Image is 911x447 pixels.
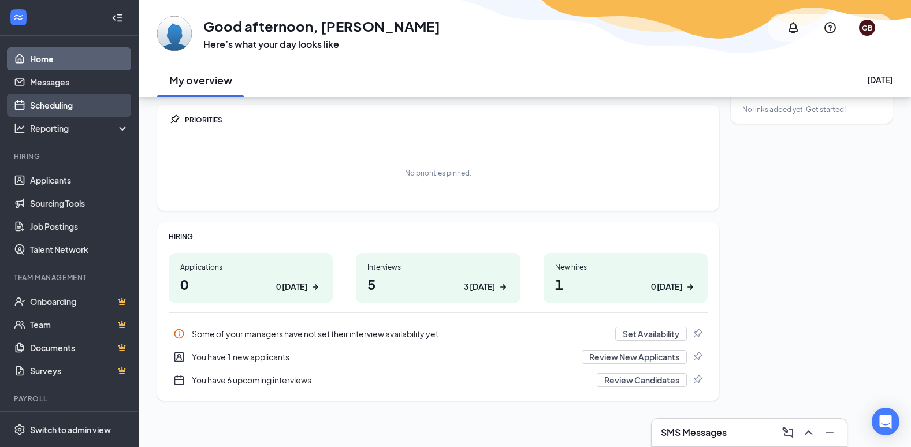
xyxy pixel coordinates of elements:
h1: 5 [367,274,508,294]
div: Payroll [14,394,127,404]
div: You have 1 new applicants [169,345,708,368]
svg: WorkstreamLogo [13,12,24,23]
button: Review New Applicants [582,350,687,364]
a: InfoSome of your managers have not set their interview availability yetSet AvailabilityPin [169,322,708,345]
div: You have 1 new applicants [192,351,575,363]
h3: SMS Messages [661,426,727,439]
div: Applications [180,262,321,272]
div: No links added yet. Get started! [742,105,881,114]
a: New hires10 [DATE]ArrowRight [544,253,708,303]
button: Minimize [819,423,838,442]
a: Interviews53 [DATE]ArrowRight [356,253,520,303]
button: Review Candidates [597,373,687,387]
img: Gina Bennett [157,16,192,51]
div: No priorities pinned. [405,168,471,178]
div: Switch to admin view [30,424,111,435]
div: [DATE] [867,74,893,85]
div: Some of your managers have not set their interview availability yet [169,322,708,345]
div: GB [862,23,872,33]
a: SurveysCrown [30,359,129,382]
div: Interviews [367,262,508,272]
svg: Pin [691,374,703,386]
a: DocumentsCrown [30,336,129,359]
div: Reporting [30,122,129,134]
svg: Minimize [823,426,836,439]
svg: Notifications [786,21,800,35]
div: 0 [DATE] [651,281,682,293]
svg: Info [173,328,185,340]
a: CalendarNewYou have 6 upcoming interviewsReview CandidatesPin [169,368,708,392]
a: Scheduling [30,94,129,117]
div: 0 [DATE] [276,281,307,293]
svg: Pin [169,114,180,125]
svg: Settings [14,424,25,435]
svg: Analysis [14,122,25,134]
svg: Pin [691,328,703,340]
svg: CalendarNew [173,374,185,386]
svg: Pin [691,351,703,363]
h2: My overview [169,73,232,87]
a: TeamCrown [30,313,129,336]
svg: ArrowRight [310,281,321,293]
svg: ComposeMessage [781,426,795,439]
h1: 0 [180,274,321,294]
div: HIRING [169,232,708,241]
svg: ArrowRight [497,281,509,293]
h3: Here’s what your day looks like [203,38,440,51]
div: 3 [DATE] [464,281,495,293]
a: Job Postings [30,215,129,238]
svg: QuestionInfo [823,21,837,35]
div: Open Intercom Messenger [872,408,899,435]
div: New hires [555,262,696,272]
svg: UserEntity [173,351,185,363]
div: You have 6 upcoming interviews [169,368,708,392]
button: Set Availability [615,327,687,341]
svg: ArrowRight [685,281,696,293]
div: Some of your managers have not set their interview availability yet [192,328,608,340]
button: ChevronUp [798,423,817,442]
a: Messages [30,70,129,94]
a: UserEntityYou have 1 new applicantsReview New ApplicantsPin [169,345,708,368]
h1: Good afternoon, [PERSON_NAME] [203,16,440,36]
svg: ChevronUp [802,426,816,439]
div: Team Management [14,273,127,282]
div: PRIORITIES [185,115,708,125]
a: Sourcing Tools [30,192,129,215]
div: You have 6 upcoming interviews [192,374,590,386]
a: Home [30,47,129,70]
a: Talent Network [30,238,129,261]
div: Hiring [14,151,127,161]
a: OnboardingCrown [30,290,129,313]
button: ComposeMessage [778,423,796,442]
h1: 1 [555,274,696,294]
a: Applications00 [DATE]ArrowRight [169,253,333,303]
svg: Collapse [111,12,123,24]
a: Applicants [30,169,129,192]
